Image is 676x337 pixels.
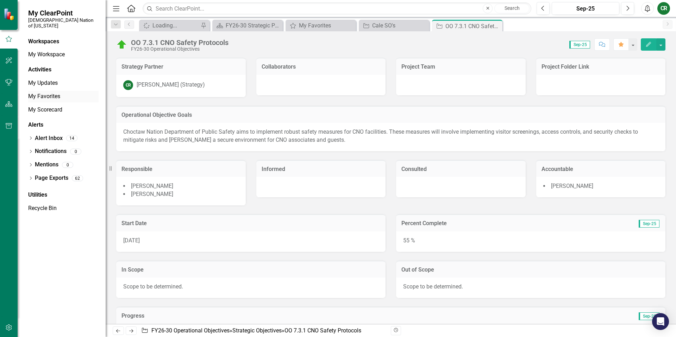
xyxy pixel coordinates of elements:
[226,21,281,30] div: FY26-30 Strategic Plan
[494,4,530,13] button: Search
[70,148,81,154] div: 0
[28,191,99,199] div: Utilities
[28,51,99,59] a: My Workspace
[542,166,661,172] h3: Accountable
[66,135,77,141] div: 14
[284,327,361,334] div: OO 7.3.1 CNO Safety Protocols
[657,2,670,15] button: CR
[569,41,590,49] span: Sep-25
[445,22,501,31] div: OO 7.3.1 CNO Safety Protocols
[121,166,240,172] h3: Responsible
[554,5,617,13] div: Sep-25
[35,174,68,182] a: Page Exports
[214,21,281,30] a: FY26-30 Strategic Plan
[72,175,83,181] div: 62
[401,267,660,273] h3: Out of Scope
[137,81,205,89] div: [PERSON_NAME] (Strategy)
[401,166,520,172] h3: Consulted
[28,121,99,129] div: Alerts
[287,21,354,30] a: My Favorites
[121,220,380,227] h3: Start Date
[28,38,59,46] div: Workspaces
[262,64,381,70] h3: Collaborators
[28,79,99,87] a: My Updates
[232,327,282,334] a: Strategic Objectives
[141,327,386,335] div: » »
[28,9,99,17] span: My ClearPoint
[4,8,16,20] img: ClearPoint Strategy
[62,162,73,168] div: 0
[401,220,577,227] h3: Percent Complete
[372,21,427,30] div: Cale SO's
[123,128,658,144] p: Choctaw Nation Department of Public Safety aims to implement robust safety measures for CNO facil...
[403,283,658,291] p: Scope to be determined.
[151,327,230,334] a: FY26-30 Operational Objectives
[28,17,99,29] small: [DEMOGRAPHIC_DATA] Nation of [US_STATE]
[35,147,67,155] a: Notifications
[401,64,520,70] h3: Project Team
[639,220,659,228] span: Sep-25
[143,2,531,15] input: Search ClearPoint...
[299,21,354,30] div: My Favorites
[28,204,99,212] a: Recycle Bin
[121,112,660,118] h3: Operational Objective Goals
[28,93,99,101] a: My Favorites
[552,2,619,15] button: Sep-25
[35,134,63,142] a: Alert Inbox
[551,183,593,189] span: [PERSON_NAME]
[121,64,240,70] h3: Strategy Partner
[121,267,380,273] h3: In Scope
[652,313,669,330] div: Open Intercom Messenger
[262,166,381,172] h3: Informed
[505,5,520,11] span: Search
[123,80,133,90] div: CR
[35,161,58,169] a: Mentions
[116,39,127,50] img: On Target
[141,21,199,30] a: Loading...
[121,313,399,319] h3: Progress
[152,21,199,30] div: Loading...
[131,183,173,189] span: [PERSON_NAME]
[28,106,99,114] a: My Scorecard
[131,46,229,52] div: FY26-30 Operational Objectives
[131,191,173,197] span: [PERSON_NAME]
[28,66,99,74] div: Activities
[361,21,427,30] a: Cale SO's
[131,39,229,46] div: OO 7.3.1 CNO Safety Protocols
[123,283,378,291] p: Scope to be determined.
[123,237,140,244] span: [DATE]
[542,64,661,70] h3: Project Folder Link
[396,231,665,252] div: 55 %
[639,312,659,320] span: Sep-25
